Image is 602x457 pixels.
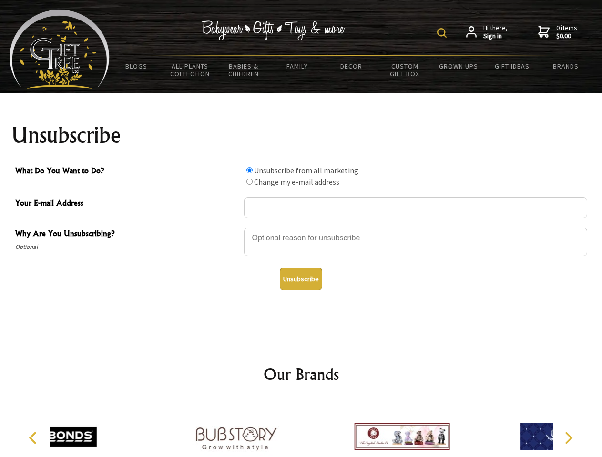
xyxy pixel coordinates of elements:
span: What Do You Want to Do? [15,165,239,179]
a: Grown Ups [431,56,485,76]
a: Custom Gift Box [378,56,432,84]
span: Your E-mail Address [15,197,239,211]
strong: $0.00 [556,32,577,40]
input: What Do You Want to Do? [246,167,253,173]
span: Hi there, [483,24,508,40]
a: All Plants Collection [163,56,217,84]
label: Unsubscribe from all marketing [254,166,358,175]
span: Why Are You Unsubscribing? [15,228,239,241]
span: Optional [15,241,239,253]
input: Your E-mail Address [244,197,587,218]
a: Brands [539,56,593,76]
strong: Sign in [483,32,508,40]
a: Gift Ideas [485,56,539,76]
img: product search [437,28,447,38]
a: BLOGS [110,56,163,76]
a: Family [271,56,325,76]
input: What Do You Want to Do? [246,179,253,185]
img: Babywear - Gifts - Toys & more [202,20,345,40]
a: Decor [324,56,378,76]
button: Unsubscribe [280,268,322,290]
a: 0 items$0.00 [538,24,577,40]
button: Next [558,427,579,448]
img: Babyware - Gifts - Toys and more... [10,10,110,89]
button: Previous [24,427,45,448]
h1: Unsubscribe [11,124,591,147]
a: Hi there,Sign in [466,24,508,40]
label: Change my e-mail address [254,177,339,187]
h2: Our Brands [19,363,583,386]
a: Babies & Children [217,56,271,84]
span: 0 items [556,23,577,40]
textarea: Why Are You Unsubscribing? [244,228,587,256]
